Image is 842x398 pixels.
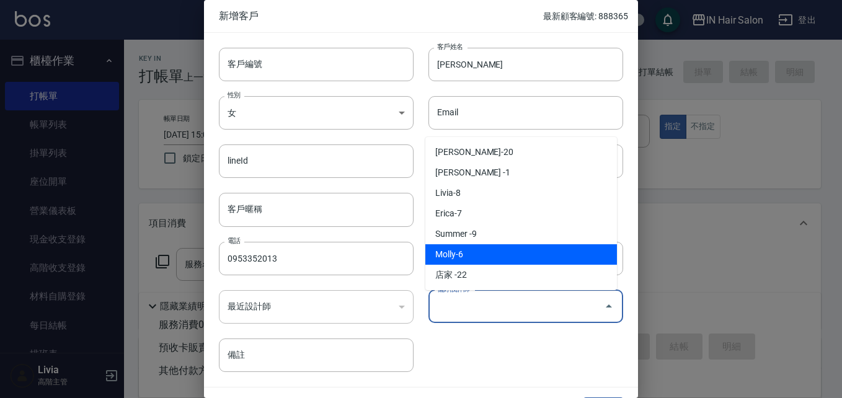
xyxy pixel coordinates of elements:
[425,142,617,162] li: [PERSON_NAME]-20
[425,265,617,285] li: 店家 -22
[228,236,241,245] label: 電話
[599,296,619,316] button: Close
[219,96,414,130] div: 女
[425,183,617,203] li: Livia-8
[228,91,241,100] label: 性別
[437,42,463,51] label: 客戶姓名
[543,10,628,23] p: 最新顧客編號: 888365
[437,285,469,294] label: 偏好設計師
[219,10,543,22] span: 新增客戶
[425,244,617,265] li: Molly-6
[425,162,617,183] li: [PERSON_NAME] -1
[425,224,617,244] li: Summer -9
[425,203,617,224] li: Erica-7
